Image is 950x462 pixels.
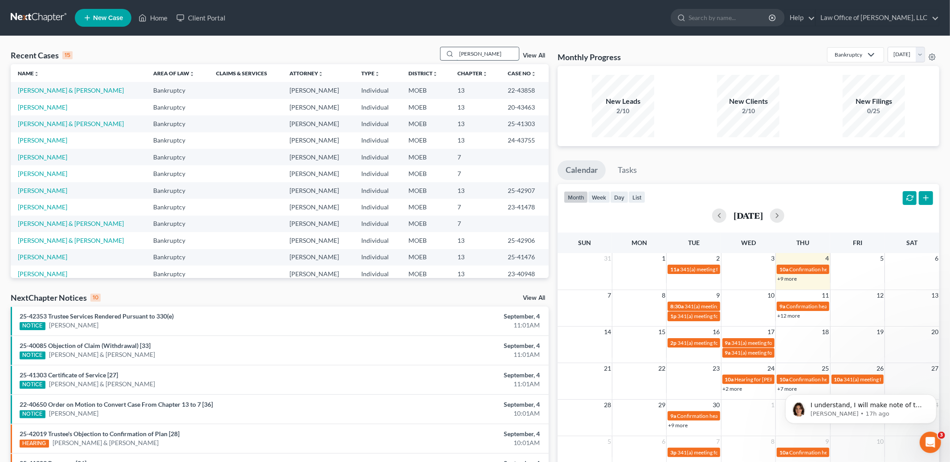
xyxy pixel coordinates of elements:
td: Individual [354,149,401,165]
span: 6 [661,436,666,447]
div: September, 4 [372,341,540,350]
span: 341(a) meeting for [PERSON_NAME] [677,449,763,456]
div: 11:01AM [372,380,540,388]
td: 13 [450,249,501,266]
td: 7 [450,216,501,232]
div: NOTICE [20,352,45,360]
span: 1 [770,400,775,410]
div: Bankruptcy [835,51,862,58]
a: +9 more [668,422,688,429]
td: 13 [450,82,501,98]
span: 2p [670,339,677,346]
td: Individual [354,199,401,215]
td: Bankruptcy [146,266,209,282]
td: 22-43858 [501,82,549,98]
a: Case Nounfold_more [508,70,536,77]
span: 3 [770,253,775,264]
span: 31 [603,253,612,264]
a: Law Office of [PERSON_NAME], LLC [816,10,939,26]
span: Confirmation hearing for [PERSON_NAME] [786,303,887,310]
a: [PERSON_NAME] [49,321,98,330]
a: +9 more [777,275,797,282]
td: 7 [450,165,501,182]
h3: Monthly Progress [558,52,621,62]
span: 9a [725,339,731,346]
td: 25-41476 [501,249,549,266]
span: Confirmation hearing for [PERSON_NAME] & [PERSON_NAME] [677,413,825,419]
a: Typeunfold_more [361,70,380,77]
td: Bankruptcy [146,115,209,132]
span: 2 [716,253,721,264]
a: [PERSON_NAME] & [PERSON_NAME] [49,350,155,359]
i: unfold_more [432,71,438,77]
span: 16 [712,327,721,337]
span: 8 [661,290,666,301]
span: 5 [879,253,885,264]
td: Bankruptcy [146,216,209,232]
span: 5 [607,436,612,447]
span: 10a [779,449,788,456]
a: [PERSON_NAME] [18,270,67,278]
td: MOEB [401,182,450,199]
a: 25-40085 Objection of Claim (Withdrawal) [33] [20,342,151,349]
span: 17 [767,327,775,337]
a: Nameunfold_more [18,70,39,77]
span: 13 [930,290,939,301]
a: 25-41303 Certificate of Service [27] [20,371,118,379]
a: Client Portal [172,10,230,26]
i: unfold_more [318,71,323,77]
span: 341(a) meeting for [PERSON_NAME] [732,339,818,346]
td: MOEB [401,216,450,232]
div: New Leads [592,96,654,106]
div: 11:01AM [372,321,540,330]
span: 7 [716,436,721,447]
span: 1 [661,253,666,264]
td: MOEB [401,232,450,249]
td: MOEB [401,115,450,132]
td: [PERSON_NAME] [282,165,354,182]
span: 9a [779,303,785,310]
span: 9 [825,436,830,447]
span: 3 [938,432,945,439]
div: September, 4 [372,312,540,321]
span: Confirmation hearing for [PERSON_NAME] & [PERSON_NAME] [789,449,938,456]
a: [PERSON_NAME] & [PERSON_NAME] [18,120,124,127]
td: Bankruptcy [146,199,209,215]
a: 25-42353 Trustee Services Rendered Pursuant to 330(e) [20,312,174,320]
td: MOEB [401,99,450,115]
td: Bankruptcy [146,82,209,98]
span: Tue [688,239,700,246]
td: 13 [450,115,501,132]
a: [PERSON_NAME] [18,187,67,194]
input: Search by name... [689,9,770,26]
iframe: Intercom notifications message [772,376,950,438]
div: New Filings [843,96,905,106]
td: 7 [450,199,501,215]
h2: [DATE] [734,211,763,220]
span: 341(a) meeting for [PERSON_NAME] & [PERSON_NAME] [732,349,865,356]
span: Sat [906,239,917,246]
div: HEARING [20,440,49,448]
span: 8 [770,436,775,447]
span: 1p [670,313,677,319]
i: unfold_more [34,71,39,77]
span: 20 [930,327,939,337]
div: September, 4 [372,371,540,380]
a: Tasks [610,160,645,180]
span: 10a [725,376,734,383]
td: MOEB [401,149,450,165]
a: Chapterunfold_more [457,70,488,77]
div: 2/10 [717,106,779,115]
td: 20-43463 [501,99,549,115]
span: 341(a) meeting for [PERSON_NAME] [677,313,763,319]
td: 13 [450,99,501,115]
th: Claims & Services [209,64,282,82]
td: Bankruptcy [146,165,209,182]
div: September, 4 [372,400,540,409]
td: MOEB [401,199,450,215]
a: View All [523,295,545,301]
button: month [564,191,588,203]
td: Individual [354,232,401,249]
